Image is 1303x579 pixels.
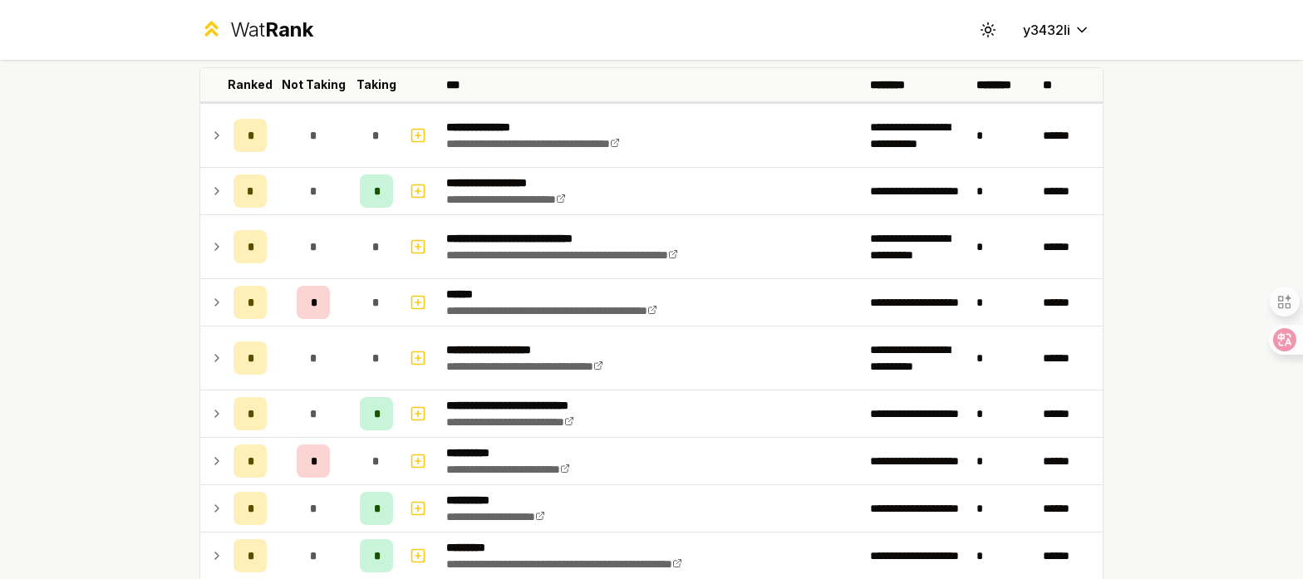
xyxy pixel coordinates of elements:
[356,76,396,93] p: Taking
[230,17,313,43] div: Wat
[228,76,273,93] p: Ranked
[1023,20,1070,40] span: y3432li
[1010,15,1104,45] button: y3432li
[282,76,346,93] p: Not Taking
[265,17,313,42] span: Rank
[199,17,313,43] a: WatRank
